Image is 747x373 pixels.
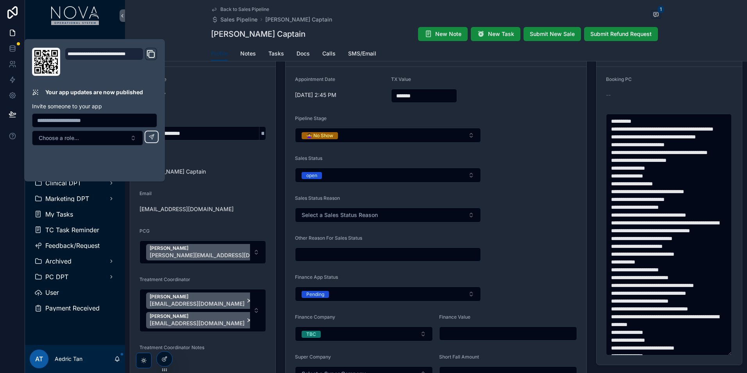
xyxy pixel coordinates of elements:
a: Sales Pipeline [211,16,257,23]
span: [PERSON_NAME] [150,294,245,300]
button: Select Button [295,168,481,183]
button: New Note [418,27,468,41]
a: Clinical DPT [30,176,120,190]
a: Back to Sales Pipeline [211,6,269,13]
button: Select Button [32,131,143,145]
span: 1 [657,5,665,13]
span: Marketing DPT [45,195,89,202]
span: Submit New Sale [530,30,575,38]
span: Other Reason For Sales Status [295,235,362,241]
span: [PERSON_NAME] Captain [139,168,266,176]
a: [PERSON_NAME] Captain [265,16,332,23]
span: Booking PC [606,76,632,82]
span: Finance Company [295,314,335,320]
a: SMS/Email [348,47,376,62]
span: -- [606,91,611,99]
a: Docs [297,47,310,62]
span: PC DPT [45,274,68,280]
a: TC Task Reminder [30,223,120,237]
span: Pipeline Stage [295,115,327,121]
span: Calls [322,50,336,57]
span: Clinical DPT [45,180,81,186]
span: Finance Value [439,314,470,320]
button: Select Button [295,326,433,341]
span: Feedback/Request [45,242,100,249]
a: Payment Received [30,301,120,315]
p: Invite someone to your app [32,102,157,110]
span: TC Task Reminder [45,227,99,233]
button: Unselect 90 [146,292,256,309]
span: Sales Pipeline [220,16,257,23]
span: Sales Status [295,155,322,161]
span: Short Fall Amount [439,354,479,360]
span: My Tasks [45,211,73,217]
span: Select a Sales Status Reason [302,211,378,219]
a: Archived [30,254,120,268]
button: Select Button [295,208,481,222]
span: [EMAIL_ADDRESS][DOMAIN_NAME] [150,300,245,308]
span: [DATE] 2:45 PM [295,91,385,99]
button: Submit New Sale [524,27,581,41]
a: PC DPT [30,270,120,284]
span: PCG [139,228,150,234]
span: Tasks [268,50,284,57]
a: Marketing DPT [30,192,120,206]
span: Archived [45,258,71,264]
span: AT [35,354,43,364]
span: Back to Sales Pipeline [220,6,269,13]
h1: [PERSON_NAME] Captain [211,29,306,39]
div: scrollable content [25,31,125,325]
span: [PERSON_NAME][EMAIL_ADDRESS][DOMAIN_NAME] [150,251,275,259]
button: Submit Refund Request [584,27,658,41]
span: Appointment Date [295,76,335,82]
span: User [45,289,59,296]
div: Pending [306,291,324,298]
span: Email [139,190,152,196]
span: Nova TSV [139,91,266,99]
span: Treatment Coordinator Notes [139,344,204,350]
span: New Task [488,30,514,38]
span: [EMAIL_ADDRESS][DOMAIN_NAME] [139,205,266,213]
p: Your app updates are now published [45,88,143,96]
button: New Task [471,27,520,41]
img: App logo [51,6,99,25]
span: SMS/Email [348,50,376,57]
button: Select Button [295,287,481,301]
span: New Note [435,30,461,38]
span: Payment Received [45,305,100,311]
span: [PERSON_NAME] [150,245,275,251]
div: Domain and Custom Link [65,48,157,76]
span: Notes [240,50,256,57]
span: Profile [211,50,228,57]
a: User [30,285,120,299]
button: Select Button [139,240,266,264]
span: Treatment Coordinator [139,276,190,282]
p: Aedric Tan [55,355,82,363]
button: 1 [651,10,661,20]
button: Unselect 3 [146,244,286,260]
a: Profile [211,47,228,61]
span: Finance App Status [295,274,338,280]
span: Sales Status Reason [295,195,340,201]
div: TBC [306,331,316,338]
button: Unselect 91 [146,312,256,328]
button: Select Button [139,289,266,332]
span: Submit Refund Request [590,30,652,38]
a: Feedback/Request [30,239,120,253]
a: Notes [240,47,256,62]
a: Calls [322,47,336,62]
span: Choose a role... [39,134,79,142]
span: [PERSON_NAME] [150,313,245,319]
a: My Tasks [30,207,120,221]
button: Select Button [295,128,481,143]
div: 🙅‍♀️ No Show [306,132,333,139]
span: Docs [297,50,310,57]
span: TX Value [391,76,411,82]
span: [EMAIL_ADDRESS][DOMAIN_NAME] [150,319,245,327]
span: Super Company [295,354,331,360]
div: open [306,172,317,179]
a: Tasks [268,47,284,62]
